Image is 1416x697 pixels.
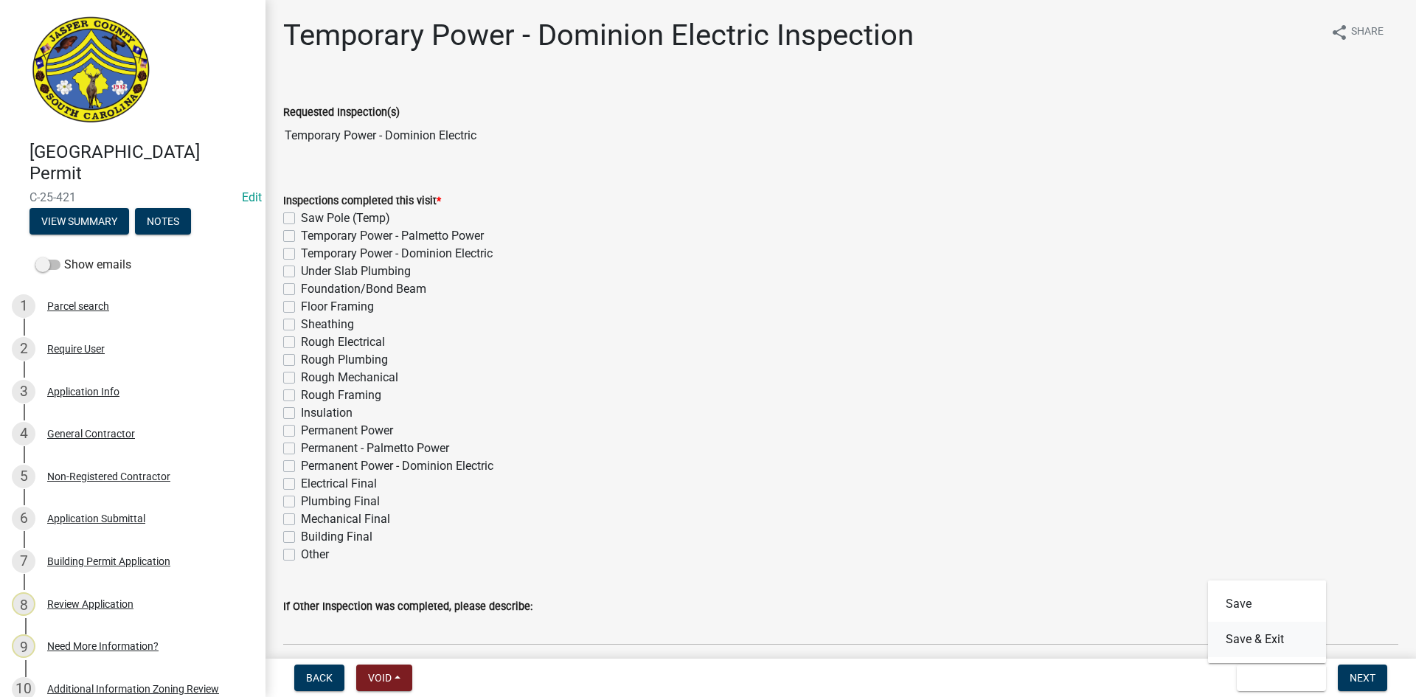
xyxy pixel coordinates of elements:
[301,528,372,546] label: Building Final
[12,592,35,616] div: 8
[47,513,145,524] div: Application Submittal
[301,386,381,404] label: Rough Framing
[283,602,532,612] label: If Other Inspection was completed, please describe:
[47,344,105,354] div: Require User
[29,190,236,204] span: C-25-421
[242,190,262,204] a: Edit
[301,510,390,528] label: Mechanical Final
[47,471,170,482] div: Non-Registered Contractor
[12,294,35,318] div: 1
[12,634,35,658] div: 9
[47,301,109,311] div: Parcel search
[242,190,262,204] wm-modal-confirm: Edit Application Number
[301,227,484,245] label: Temporary Power - Palmetto Power
[1319,18,1395,46] button: shareShare
[301,263,411,280] label: Under Slab Plumbing
[1208,622,1326,657] button: Save & Exit
[135,216,191,228] wm-modal-confirm: Notes
[301,245,493,263] label: Temporary Power - Dominion Electric
[12,380,35,403] div: 3
[301,404,353,422] label: Insulation
[1351,24,1384,41] span: Share
[29,15,153,126] img: Jasper County, South Carolina
[283,18,914,53] h1: Temporary Power - Dominion Electric Inspection
[1249,672,1305,684] span: Save & Exit
[301,475,377,493] label: Electrical Final
[1330,24,1348,41] i: share
[1350,672,1375,684] span: Next
[301,546,329,564] label: Other
[12,507,35,530] div: 6
[301,457,493,475] label: Permanent Power - Dominion Electric
[301,440,449,457] label: Permanent - Palmetto Power
[35,256,131,274] label: Show emails
[12,422,35,445] div: 4
[47,429,135,439] div: General Contractor
[301,422,393,440] label: Permanent Power
[47,641,159,651] div: Need More Information?
[47,386,119,397] div: Application Info
[1237,665,1326,691] button: Save & Exit
[356,665,412,691] button: Void
[301,280,426,298] label: Foundation/Bond Beam
[47,599,133,609] div: Review Application
[47,684,219,694] div: Additional Information Zoning Review
[301,333,385,351] label: Rough Electrical
[283,108,400,118] label: Requested Inspection(s)
[1208,580,1326,663] div: Save & Exit
[12,465,35,488] div: 5
[294,665,344,691] button: Back
[29,208,129,235] button: View Summary
[283,196,441,207] label: Inspections completed this visit
[301,316,354,333] label: Sheathing
[301,351,388,369] label: Rough Plumbing
[29,216,129,228] wm-modal-confirm: Summary
[306,672,333,684] span: Back
[301,209,390,227] label: Saw Pole (Temp)
[47,556,170,566] div: Building Permit Application
[1208,586,1326,622] button: Save
[368,672,392,684] span: Void
[301,369,398,386] label: Rough Mechanical
[1338,665,1387,691] button: Next
[12,337,35,361] div: 2
[301,298,374,316] label: Floor Framing
[12,549,35,573] div: 7
[301,493,380,510] label: Plumbing Final
[29,142,254,184] h4: [GEOGRAPHIC_DATA] Permit
[135,208,191,235] button: Notes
